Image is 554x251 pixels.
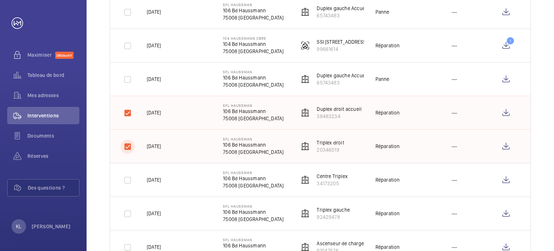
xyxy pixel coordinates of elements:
[223,116,283,121] font: 75008 [GEOGRAPHIC_DATA]
[375,9,390,15] font: Panne
[147,43,161,48] font: [DATE]
[223,8,266,13] font: 106 Bd Haussmann
[223,103,252,108] font: SFL Haussman
[452,143,457,149] font: ---
[223,209,266,215] font: 106 Bd Haussmann
[147,244,161,250] font: [DATE]
[27,153,49,159] font: Réserves
[27,92,59,98] font: Mes adresses
[57,53,72,57] font: Découvrir
[452,244,457,250] font: ---
[223,142,266,148] font: 106 Bd Haussmann
[375,211,400,216] font: Réparation
[301,209,309,218] img: elevator.svg
[301,142,309,151] img: elevator.svg
[223,204,252,208] font: SFL Haussman
[28,185,65,191] font: Des questions ?
[223,70,252,74] font: SFL Haussman
[375,76,390,82] font: Panne
[317,46,338,52] font: 99661614
[147,177,161,183] font: [DATE]
[16,224,21,229] font: KL
[452,76,457,82] font: ---
[317,241,364,246] font: Ascenseur de charge
[317,39,368,45] font: SSI [STREET_ADDRESS]
[301,41,309,50] img: fire_alarm.svg
[317,207,350,213] font: Triplex gauche
[223,75,266,81] font: 106 Bd Haussmann
[317,181,339,186] font: 34173205
[452,211,457,216] font: ---
[223,238,252,242] font: SFL Haussman
[301,176,309,184] img: elevator.svg
[147,9,161,15] font: [DATE]
[317,5,368,11] font: Duplex gauche Accueil
[317,113,340,119] font: 38483234
[27,72,64,78] font: Tableau de bord
[223,48,283,54] font: 75008 [GEOGRAPHIC_DATA]
[27,113,59,118] font: Interventions
[223,41,266,47] font: 104 Bd Haussmann
[317,73,368,78] font: Duplex gauche Accueil
[147,211,161,216] font: [DATE]
[223,183,283,189] font: 75008 [GEOGRAPHIC_DATA]
[375,244,400,250] font: Réparation
[223,149,283,155] font: 75008 [GEOGRAPHIC_DATA]
[32,224,71,229] font: [PERSON_NAME]
[223,108,266,114] font: 106 Bd Haussmann
[452,43,457,48] font: ---
[317,147,339,153] font: 20346519
[317,140,344,146] font: Triplex droit
[223,137,252,141] font: SFL Haussman
[223,82,283,88] font: 75008 [GEOGRAPHIC_DATA]
[375,143,400,149] font: Réparation
[375,43,400,48] font: Réparation
[223,15,283,21] font: 75008 [GEOGRAPHIC_DATA]
[223,216,283,222] font: 75008 [GEOGRAPHIC_DATA]
[147,110,161,116] font: [DATE]
[317,13,339,18] font: 65743483
[317,106,361,112] font: Duplex droit accueil
[317,80,339,86] font: 65743483
[147,76,161,82] font: [DATE]
[317,214,340,220] font: 92429478
[27,133,54,139] font: Documents
[301,108,309,117] img: elevator.svg
[27,52,52,58] font: Maximiser
[223,176,266,181] font: 106 Bd Haussmann
[375,177,400,183] font: Réparation
[375,110,400,116] font: Réparation
[452,110,457,116] font: ---
[223,170,252,175] font: SFL Haussman
[452,9,457,15] font: ---
[147,143,161,149] font: [DATE]
[452,177,457,183] font: ---
[223,243,266,248] font: 106 Bd Haussmann
[223,3,252,7] font: SFL Haussman
[301,75,309,83] img: elevator.svg
[301,8,309,16] img: elevator.svg
[317,173,348,179] font: Centre Triplex
[223,36,266,40] font: 104 Haussmann CBRE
